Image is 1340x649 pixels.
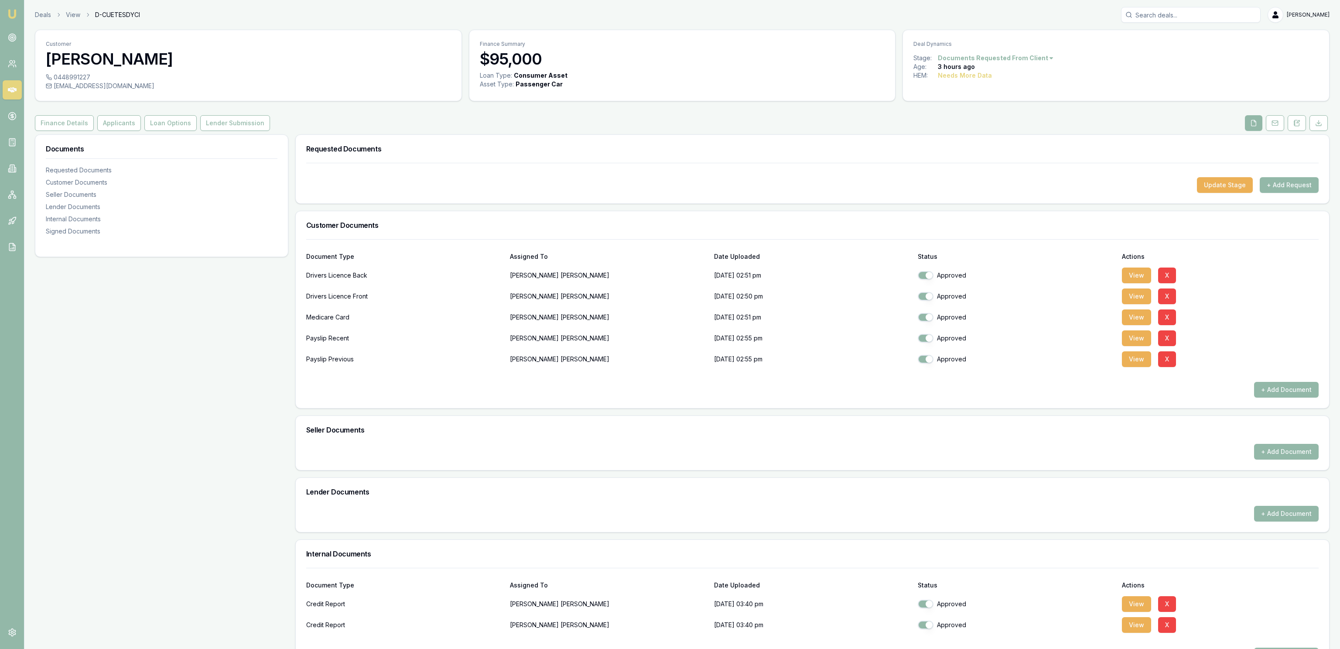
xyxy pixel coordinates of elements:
[714,330,911,347] p: [DATE] 02:55 pm
[198,115,272,131] a: Lender Submission
[143,115,198,131] a: Loan Options
[1158,617,1176,633] button: X
[1158,596,1176,612] button: X
[35,10,140,19] nav: breadcrumb
[913,62,938,71] div: Age:
[144,115,197,131] button: Loan Options
[510,288,707,305] p: [PERSON_NAME] [PERSON_NAME]
[35,115,94,131] button: Finance Details
[46,166,277,175] div: Requested Documents
[1122,254,1319,260] div: Actions
[306,595,503,613] div: Credit Report
[714,254,911,260] div: Date Uploaded
[510,254,707,260] div: Assigned To
[46,145,277,152] h3: Documents
[1121,7,1261,23] input: Search deals
[714,595,911,613] p: [DATE] 03:40 pm
[480,71,512,80] div: Loan Type:
[1158,330,1176,346] button: X
[306,550,1319,557] h3: Internal Documents
[1122,596,1151,612] button: View
[1122,582,1319,588] div: Actions
[306,330,503,347] div: Payslip Recent
[1122,351,1151,367] button: View
[46,203,277,211] div: Lender Documents
[306,288,503,305] div: Drivers Licence Front
[938,62,975,71] div: 3 hours ago
[1158,288,1176,304] button: X
[306,582,503,588] div: Document Type
[46,190,277,199] div: Seller Documents
[510,616,707,634] p: [PERSON_NAME] [PERSON_NAME]
[97,115,141,131] button: Applicants
[1122,617,1151,633] button: View
[510,582,707,588] div: Assigned To
[1158,309,1176,325] button: X
[510,309,707,326] p: [PERSON_NAME] [PERSON_NAME]
[306,488,1319,495] h3: Lender Documents
[918,334,1114,343] div: Approved
[46,178,277,187] div: Customer Documents
[714,309,911,326] p: [DATE] 02:51 pm
[200,115,270,131] button: Lender Submission
[918,355,1114,364] div: Approved
[714,582,911,588] div: Date Uploaded
[1122,288,1151,304] button: View
[714,288,911,305] p: [DATE] 02:50 pm
[938,71,992,80] div: Needs More Data
[510,330,707,347] p: [PERSON_NAME] [PERSON_NAME]
[938,54,1054,62] button: Documents Requested From Client
[306,426,1319,433] h3: Seller Documents
[913,54,938,62] div: Stage:
[46,73,451,82] div: 0448991227
[913,71,938,80] div: HEM:
[1197,177,1253,193] button: Update Stage
[913,41,1319,48] p: Deal Dynamics
[66,10,80,19] a: View
[714,267,911,284] p: [DATE] 02:51 pm
[480,80,514,89] div: Asset Type :
[714,616,911,634] p: [DATE] 03:40 pm
[510,267,707,284] p: [PERSON_NAME] [PERSON_NAME]
[480,50,885,68] h3: $95,000
[510,595,707,613] p: [PERSON_NAME] [PERSON_NAME]
[306,145,1319,152] h3: Requested Documents
[95,10,140,19] span: D-CUETESDYCI
[918,254,1114,260] div: Status
[1122,330,1151,346] button: View
[918,621,1114,629] div: Approved
[306,267,503,284] div: Drivers Licence Back
[918,313,1114,322] div: Approved
[480,41,885,48] p: Finance Summary
[918,271,1114,280] div: Approved
[46,41,451,48] p: Customer
[1254,444,1319,460] button: + Add Document
[1158,268,1176,283] button: X
[46,50,451,68] h3: [PERSON_NAME]
[46,215,277,223] div: Internal Documents
[46,227,277,236] div: Signed Documents
[1287,11,1330,18] span: [PERSON_NAME]
[918,292,1114,301] div: Approved
[306,350,503,368] div: Payslip Previous
[510,350,707,368] p: [PERSON_NAME] [PERSON_NAME]
[35,115,96,131] a: Finance Details
[1122,309,1151,325] button: View
[306,309,503,326] div: Medicare Card
[1254,506,1319,522] button: + Add Document
[1254,382,1319,398] button: + Add Document
[7,9,17,19] img: emu-icon-u.png
[1122,268,1151,283] button: View
[714,350,911,368] p: [DATE] 02:55 pm
[306,222,1319,229] h3: Customer Documents
[46,82,451,90] div: [EMAIL_ADDRESS][DOMAIN_NAME]
[918,582,1114,588] div: Status
[306,254,503,260] div: Document Type
[918,600,1114,608] div: Approved
[516,80,563,89] div: Passenger Car
[514,71,567,80] div: Consumer Asset
[35,10,51,19] a: Deals
[1158,351,1176,367] button: X
[306,616,503,634] div: Credit Report
[1260,177,1319,193] button: + Add Request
